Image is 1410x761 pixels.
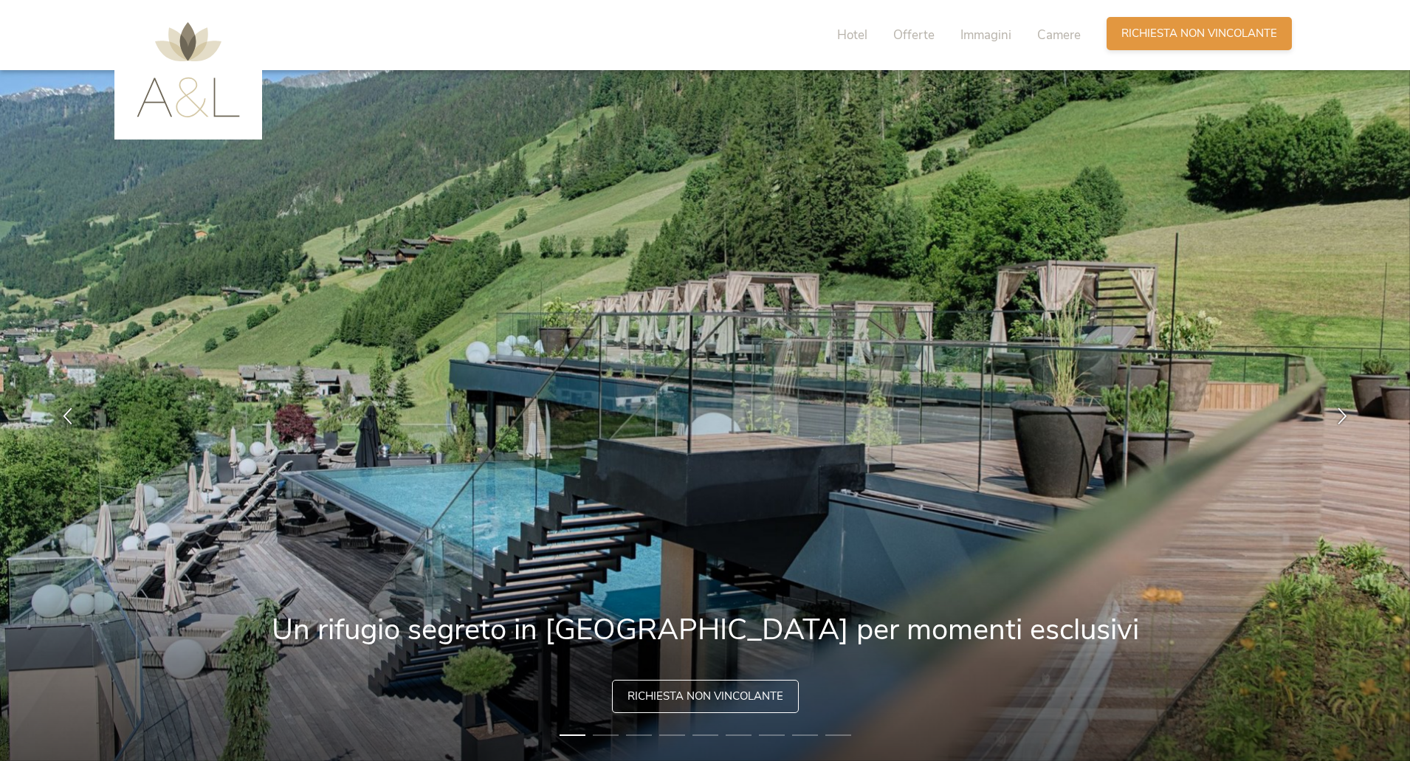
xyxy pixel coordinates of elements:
span: Richiesta non vincolante [627,689,783,704]
span: Camere [1037,27,1081,44]
span: Offerte [893,27,935,44]
span: Richiesta non vincolante [1121,26,1277,41]
span: Immagini [960,27,1011,44]
img: AMONTI & LUNARIS Wellnessresort [137,22,240,117]
span: Hotel [837,27,867,44]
